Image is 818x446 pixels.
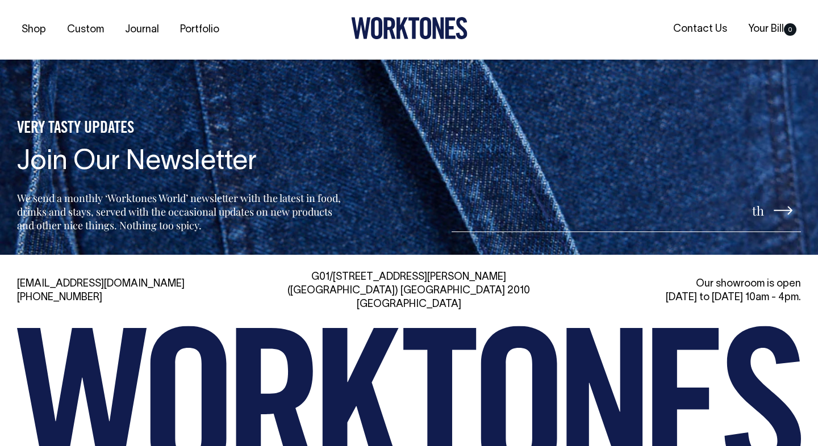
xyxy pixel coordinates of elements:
div: Our showroom is open [DATE] to [DATE] 10am - 4pm. [551,277,801,305]
p: We send a monthly ‘Worktones World’ newsletter with the latest in food, drinks and stays, served ... [17,191,344,232]
a: Portfolio [176,20,224,39]
span: 0 [784,23,796,36]
a: Journal [120,20,164,39]
a: Shop [17,20,51,39]
h5: VERY TASTY UPDATES [17,119,344,138]
a: Custom [62,20,108,39]
h4: Join Our Newsletter [17,148,344,178]
input: Enter your email [452,190,801,232]
a: Your Bill0 [744,20,801,39]
div: G01/[STREET_ADDRESS][PERSON_NAME] ([GEOGRAPHIC_DATA]) [GEOGRAPHIC_DATA] 2010 [GEOGRAPHIC_DATA] [284,271,534,312]
a: [PHONE_NUMBER] [17,293,102,302]
a: [EMAIL_ADDRESS][DOMAIN_NAME] [17,279,185,289]
a: Contact Us [669,20,732,39]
